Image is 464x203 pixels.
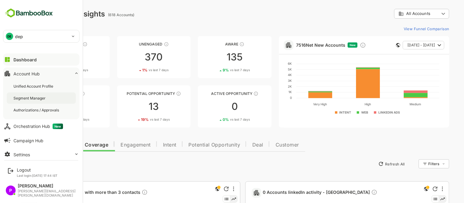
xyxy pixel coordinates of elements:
button: Dashboard [3,53,80,66]
div: Discover new ICP-fit accounts showing engagement — via intent surges, anonymous website visits, L... [339,42,345,48]
span: Deal [231,143,242,147]
span: New [53,124,63,129]
a: UnreachedThese accounts have not been engaged with for a defined time period902%vs last 7 days [15,36,88,78]
div: 370 [96,52,169,62]
div: 13 [96,102,169,111]
div: Refresh [411,187,416,191]
div: Account Hub [13,71,40,76]
text: 0 [269,96,270,100]
div: More [421,187,422,191]
div: 0 % [202,117,229,122]
span: All Accounts [385,11,409,16]
div: Dashboard [13,57,37,62]
div: 10 [15,102,88,111]
a: EngagedThese accounts are warm, further nurturing would qualify them to MQAs1023%vs last 7 days [15,85,88,128]
span: 0 Accounts linkedIn activity - [GEOGRAPHIC_DATA] [242,189,356,196]
div: These accounts have open opportunities which might be at any of the Sales Stages [232,91,237,96]
span: vs last 7 days [129,117,149,122]
div: This is a global insight. Segment selection is not applicable for this view [192,185,200,194]
a: Active OpportunityThese accounts have open opportunities which might be at any of the Sales Stage... [176,85,250,128]
button: [DATE] - [DATE] [381,41,423,49]
div: Aware [176,42,250,46]
div: 90 [15,52,88,62]
span: Customer [254,143,278,147]
button: View Funnel Comparison [380,24,428,34]
div: Logout [17,167,58,172]
span: New [328,43,334,47]
ag: (618 Accounts) [87,13,115,17]
div: Orchestration Hub [13,124,63,129]
button: Campaign Hub [3,134,80,147]
div: 0 [176,102,250,111]
div: Authorizations / Approvals [13,107,60,113]
div: 1 % [121,68,147,72]
span: Data Quality and Coverage [21,143,87,147]
div: These accounts are warm, further nurturing would qualify them to MQAs [59,91,64,96]
div: 9 % [202,68,229,72]
div: Campaign Hub [13,138,43,143]
text: 4K [266,73,270,77]
span: Potential Opportunity [167,143,219,147]
div: More [212,187,213,191]
div: This is a global insight. Segment selection is not applicable for this view [401,185,409,194]
div: DE [6,33,13,40]
div: This card does not support filter and segments [375,43,379,47]
a: 7516Net New Accounts [275,42,324,48]
div: Filters [407,161,418,166]
div: 135 [176,52,250,62]
div: 23 % [39,117,68,122]
div: These accounts have just entered the buying cycle and need further nurturing [218,42,223,47]
div: [PERSON_NAME] [18,183,76,189]
a: AwareThese accounts have just entered the buying cycle and need further nurturing1359%vs last 7 days [176,36,250,78]
span: Intent [142,143,155,147]
div: Engaged [15,91,88,96]
div: Settings [13,152,30,157]
span: vs last 7 days [128,68,147,72]
a: UnengagedThese accounts have not shown enough engagement and need nurturing3701%vs last 7 days [96,36,169,78]
div: Unengaged [96,42,169,46]
button: Settings [3,148,80,161]
text: 3K [266,79,270,82]
button: New Insights [15,158,59,169]
div: Dashboard Insights [15,9,84,18]
button: Orchestration HubNew [3,120,80,132]
p: dep [15,33,23,40]
text: Very High [292,102,306,106]
div: [PERSON_NAME][EMAIL_ADDRESS][PERSON_NAME][DOMAIN_NAME] [18,189,76,198]
a: 0 Accounts linkedIn activity - [GEOGRAPHIC_DATA]Description not present [242,189,358,196]
div: Filters [406,158,428,169]
div: 19 % [120,117,149,122]
div: Active Opportunity [176,91,250,96]
div: These accounts have not been engaged with for a defined time period [61,42,66,47]
div: Segment Manager [13,96,47,101]
span: vs last 7 days [47,68,67,72]
div: 2 % [40,68,67,72]
text: Medium [388,102,400,106]
div: Refresh [202,187,207,191]
div: All Accounts [377,11,418,16]
text: 2K [266,85,270,88]
span: vs last 7 days [48,117,68,122]
div: Description not present [350,189,356,196]
button: Account Hub [3,67,80,80]
span: 453 Accounts with more than 3 contacts [32,189,126,196]
text: 5K [266,67,270,71]
div: Unified Account Profile [13,84,54,89]
button: Refresh All [354,159,386,169]
div: P [6,186,16,195]
img: BambooboxFullLogoMark.5f36c76dfaba33ec1ec1367b70bb1252.svg [3,7,55,19]
p: Last login: [DATE] 17:44 IST [17,174,58,177]
text: High [343,102,350,106]
span: vs last 7 days [209,68,229,72]
div: Description not present [120,189,126,196]
text: 6K [266,62,270,65]
div: These accounts have not shown enough engagement and need nurturing [143,42,147,47]
span: Engagement [99,143,129,147]
a: 453 Accounts with more than 3 contactsDescription not present [32,189,129,196]
span: [DATE] - [DATE] [386,41,414,49]
span: vs last 7 days [209,117,229,122]
a: Potential OpportunityThese accounts are MQAs and can be passed on to Inside Sales1319%vs last 7 days [96,85,169,128]
div: These accounts are MQAs and can be passed on to Inside Sales [155,91,160,96]
div: All Accounts [373,8,428,20]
